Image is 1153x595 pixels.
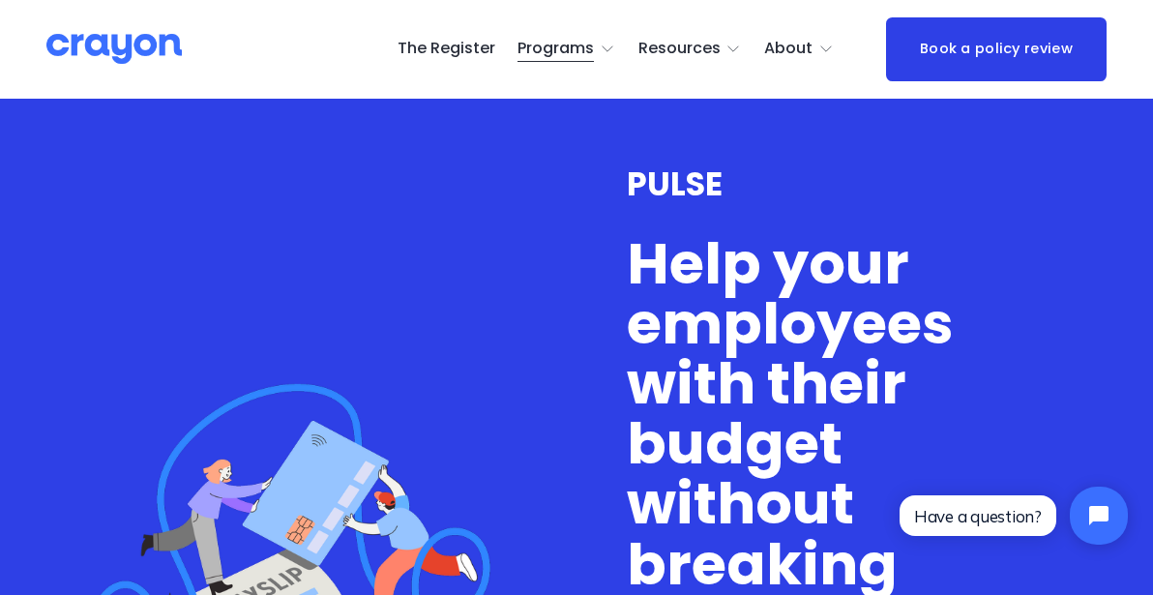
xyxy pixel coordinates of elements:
[638,34,742,65] a: folder dropdown
[764,35,813,63] span: About
[398,34,495,65] a: The Register
[883,470,1144,561] iframe: Tidio Chat
[627,166,1063,203] h3: PULSE
[517,35,594,63] span: Programs
[638,35,721,63] span: Resources
[46,32,182,66] img: Crayon
[517,34,615,65] a: folder dropdown
[886,17,1108,81] a: Book a policy review
[764,34,834,65] a: folder dropdown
